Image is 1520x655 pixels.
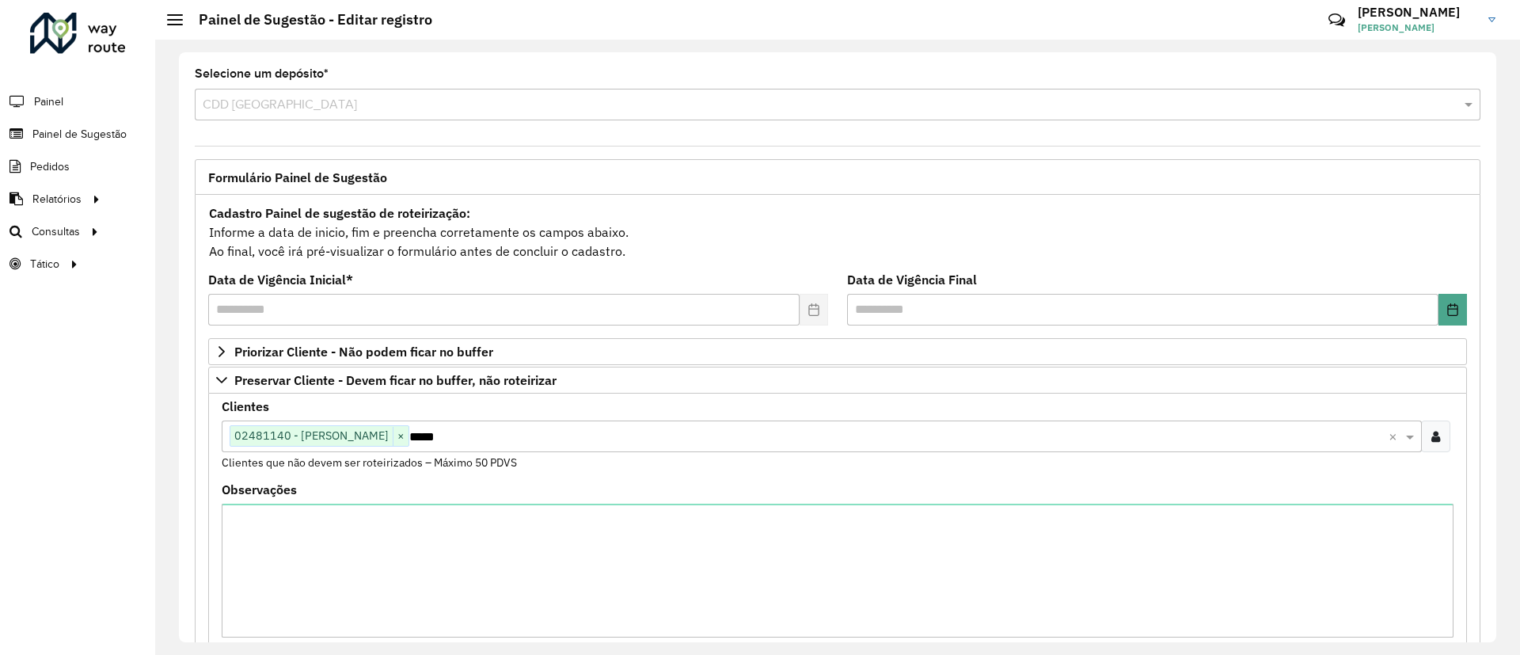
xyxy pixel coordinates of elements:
button: Choose Date [1438,294,1467,326]
a: Contato Rápido [1320,3,1354,37]
span: 02481140 - [PERSON_NAME] [230,426,393,445]
span: × [393,427,408,446]
a: Priorizar Cliente - Não podem ficar no buffer [208,338,1467,365]
a: Preservar Cliente - Devem ficar no buffer, não roteirizar [208,367,1467,394]
span: Formulário Painel de Sugestão [208,171,387,184]
h3: [PERSON_NAME] [1358,5,1476,20]
span: Pedidos [30,158,70,175]
span: [PERSON_NAME] [1358,21,1476,35]
span: Consultas [32,223,80,240]
h2: Painel de Sugestão - Editar registro [183,11,432,29]
span: Clear all [1389,427,1402,446]
div: Informe a data de inicio, fim e preencha corretamente os campos abaixo. Ao final, você irá pré-vi... [208,203,1467,261]
span: Tático [30,256,59,272]
label: Clientes [222,397,269,416]
span: Painel [34,93,63,110]
span: Relatórios [32,191,82,208]
label: Selecione um depósito [195,64,329,83]
span: Priorizar Cliente - Não podem ficar no buffer [234,345,493,358]
small: Clientes que não devem ser roteirizados – Máximo 50 PDVS [222,455,517,470]
span: Painel de Sugestão [32,126,127,143]
label: Observações [222,480,297,499]
label: Data de Vigência Final [847,270,977,289]
label: Data de Vigência Inicial [208,270,353,289]
strong: Cadastro Painel de sugestão de roteirização: [209,205,470,221]
span: Preservar Cliente - Devem ficar no buffer, não roteirizar [234,374,557,387]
